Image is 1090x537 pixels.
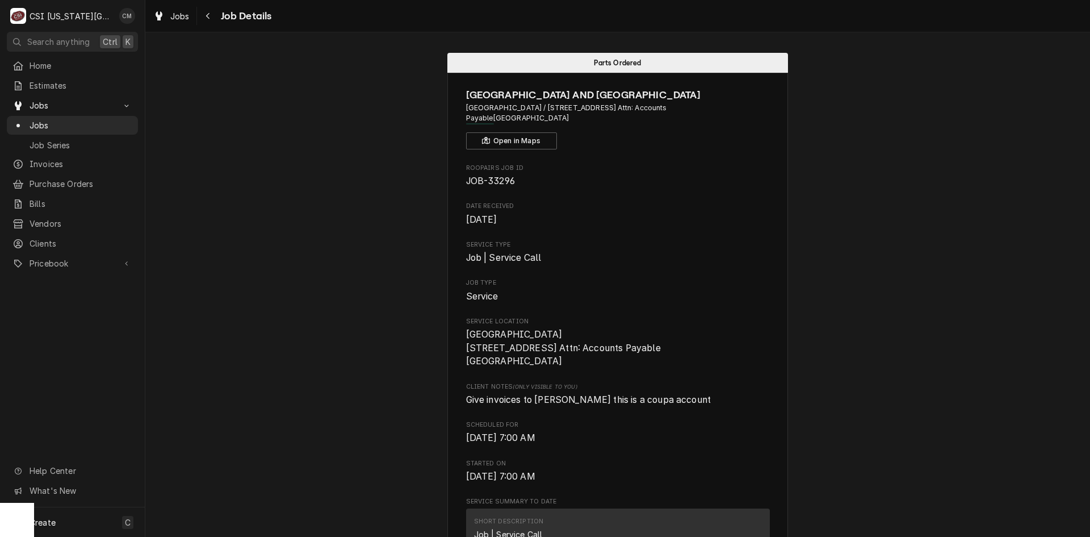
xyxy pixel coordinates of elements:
[30,119,132,131] span: Jobs
[7,214,138,233] a: Vendors
[466,278,770,303] div: Job Type
[466,471,535,482] span: [DATE] 7:00 AM
[466,317,770,326] span: Service Location
[466,470,770,484] span: Started On
[466,382,770,392] span: Client Notes
[7,155,138,173] a: Invoices
[7,194,138,213] a: Bills
[7,254,138,273] a: Go to Pricebook
[466,393,770,407] span: [object Object]
[30,238,132,249] span: Clients
[466,421,770,445] div: Scheduled For
[466,329,661,367] span: [GEOGRAPHIC_DATA] [STREET_ADDRESS] Attn: Accounts Payable [GEOGRAPHIC_DATA]
[30,257,115,269] span: Pricebook
[7,76,138,95] a: Estimates
[466,382,770,407] div: [object Object]
[466,214,497,225] span: [DATE]
[30,60,132,72] span: Home
[466,394,711,405] span: Give invoices to [PERSON_NAME] this is a coupa account
[7,116,138,135] a: Jobs
[30,158,132,170] span: Invoices
[513,384,577,390] span: (Only Visible to You)
[466,278,770,288] span: Job Type
[466,432,535,443] span: [DATE] 7:00 AM
[466,213,770,227] span: Date Received
[103,36,118,48] span: Ctrl
[149,7,194,26] a: Jobs
[474,517,544,526] div: Short Description
[466,103,770,124] span: Address
[7,481,138,500] a: Go to What's New
[30,465,131,477] span: Help Center
[7,461,138,480] a: Go to Help Center
[466,174,770,188] span: Roopairs Job ID
[466,328,770,368] span: Service Location
[466,251,770,265] span: Service Type
[10,8,26,24] div: C
[30,99,115,111] span: Jobs
[466,164,770,188] div: Roopairs Job ID
[30,178,132,190] span: Purchase Orders
[447,53,788,73] div: Status
[119,8,135,24] div: CM
[30,518,56,527] span: Create
[466,176,515,186] span: JOB-33296
[7,136,138,155] a: Job Series
[7,32,138,52] button: Search anythingCtrlK
[466,431,770,445] span: Scheduled For
[30,485,131,497] span: What's New
[466,202,770,211] span: Date Received
[199,7,217,25] button: Navigate back
[119,8,135,24] div: Chancellor Morris's Avatar
[466,317,770,368] div: Service Location
[466,252,542,263] span: Job | Service Call
[466,164,770,173] span: Roopairs Job ID
[217,9,272,24] span: Job Details
[466,459,770,468] span: Started On
[466,88,770,149] div: Client Information
[7,56,138,75] a: Home
[30,198,132,210] span: Bills
[7,234,138,253] a: Clients
[27,36,90,48] span: Search anything
[466,240,770,249] span: Service Type
[170,10,190,22] span: Jobs
[30,80,132,91] span: Estimates
[466,132,557,149] button: Open in Maps
[466,421,770,430] span: Scheduled For
[7,174,138,193] a: Purchase Orders
[466,291,498,302] span: Service
[30,139,132,151] span: Job Series
[10,8,26,24] div: CSI Kansas City's Avatar
[7,96,138,115] a: Go to Jobs
[125,517,131,528] span: C
[466,88,770,103] span: Name
[466,497,770,506] span: Service Summary To Date
[594,59,641,66] span: Parts Ordered
[125,36,131,48] span: K
[466,202,770,226] div: Date Received
[466,290,770,303] span: Job Type
[466,459,770,484] div: Started On
[466,240,770,265] div: Service Type
[30,10,113,22] div: CSI [US_STATE][GEOGRAPHIC_DATA]
[30,218,132,230] span: Vendors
